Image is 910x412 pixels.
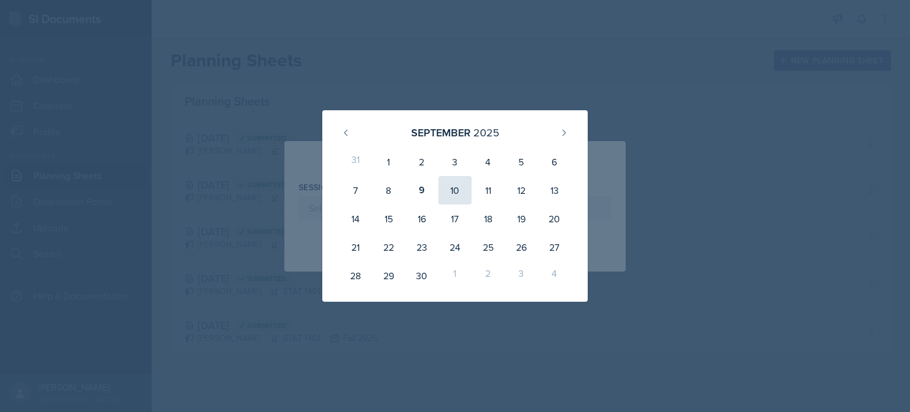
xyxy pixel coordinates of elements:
[505,148,538,176] div: 5
[472,148,505,176] div: 4
[405,148,438,176] div: 2
[339,176,372,205] div: 7
[438,261,472,290] div: 1
[505,176,538,205] div: 12
[339,205,372,233] div: 14
[505,233,538,261] div: 26
[438,148,472,176] div: 3
[405,176,438,205] div: 9
[538,233,571,261] div: 27
[411,124,470,140] div: September
[438,233,472,261] div: 24
[472,205,505,233] div: 18
[339,233,372,261] div: 21
[538,148,571,176] div: 6
[472,261,505,290] div: 2
[473,124,499,140] div: 2025
[538,261,571,290] div: 4
[405,205,438,233] div: 16
[372,261,405,290] div: 29
[438,176,472,205] div: 10
[472,176,505,205] div: 11
[538,205,571,233] div: 20
[372,233,405,261] div: 22
[339,148,372,176] div: 31
[505,205,538,233] div: 19
[372,205,405,233] div: 15
[372,148,405,176] div: 1
[339,261,372,290] div: 28
[405,261,438,290] div: 30
[405,233,438,261] div: 23
[505,261,538,290] div: 3
[472,233,505,261] div: 25
[538,176,571,205] div: 13
[372,176,405,205] div: 8
[438,205,472,233] div: 17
